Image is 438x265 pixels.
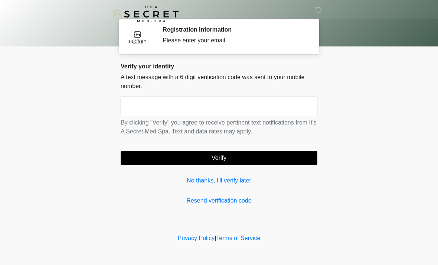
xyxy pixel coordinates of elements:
[178,235,215,241] a: Privacy Policy
[121,151,317,165] button: Verify
[113,6,179,22] img: It's A Secret Med Spa Logo
[215,235,216,241] a: |
[163,36,306,45] div: Please enter your email
[121,73,317,91] p: A text message with a 6 digit verification code was sent to your mobile number.
[121,118,317,136] p: By clicking "Verify" you agree to receive pertinent text notifications from It's A Secret Med Spa...
[121,176,317,185] a: No thanks, I'll verify later
[121,196,317,205] a: Resend verification code
[216,235,260,241] a: Terms of Service
[163,26,306,33] h2: Registration Information
[121,63,317,70] h2: Verify your identity
[126,26,148,48] img: Agent Avatar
